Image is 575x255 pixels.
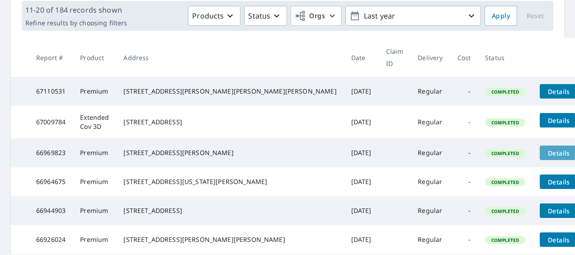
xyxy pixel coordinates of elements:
span: Apply [492,10,510,22]
span: Completed [486,208,524,214]
td: Regular [410,196,450,225]
span: Details [545,149,572,157]
span: Details [545,87,572,96]
span: Completed [486,150,524,156]
td: Regular [410,225,450,254]
td: Premium [73,196,116,225]
span: Completed [486,119,524,126]
td: - [450,167,478,196]
button: Orgs [291,6,342,26]
td: - [450,77,478,106]
td: [DATE] [344,196,379,225]
div: [STREET_ADDRESS][PERSON_NAME] [123,148,336,157]
div: [STREET_ADDRESS][US_STATE][PERSON_NAME] [123,177,336,186]
span: Completed [486,89,524,95]
th: Address [116,38,344,77]
td: Premium [73,225,116,254]
th: Delivery [410,38,450,77]
span: Orgs [295,10,325,22]
th: Date [344,38,379,77]
td: Regular [410,138,450,167]
td: 66969823 [29,138,73,167]
td: [DATE] [344,106,379,138]
div: [STREET_ADDRESS] [123,206,336,215]
td: 66926024 [29,225,73,254]
th: Product [73,38,116,77]
th: Cost [450,38,478,77]
p: Products [192,10,224,21]
span: Details [545,236,572,244]
td: Premium [73,77,116,106]
span: Completed [486,237,524,243]
td: [DATE] [344,225,379,254]
td: [DATE] [344,167,379,196]
td: 66944903 [29,196,73,225]
td: Regular [410,106,450,138]
th: Report # [29,38,73,77]
td: - [450,196,478,225]
button: Apply [485,6,517,26]
div: [STREET_ADDRESS] [123,118,336,127]
td: Extended Cov 3D [73,106,116,138]
td: [DATE] [344,77,379,106]
button: Status [244,6,287,26]
p: Last year [360,8,466,24]
button: Last year [345,6,481,26]
p: Refine results by choosing filters [25,19,127,27]
td: 67009784 [29,106,73,138]
th: Status [478,38,533,77]
td: 67110531 [29,77,73,106]
td: Regular [410,77,450,106]
td: - [450,138,478,167]
p: Status [248,10,270,21]
td: Premium [73,167,116,196]
th: Claim ID [379,38,411,77]
div: [STREET_ADDRESS][PERSON_NAME][PERSON_NAME] [123,235,336,244]
td: Premium [73,138,116,167]
span: Details [545,207,572,215]
td: 66964675 [29,167,73,196]
span: Completed [486,179,524,185]
p: 11-20 of 184 records shown [25,5,127,15]
span: Details [545,178,572,186]
button: Products [188,6,240,26]
td: [DATE] [344,138,379,167]
td: - [450,225,478,254]
td: Regular [410,167,450,196]
div: [STREET_ADDRESS][PERSON_NAME][PERSON_NAME][PERSON_NAME] [123,87,336,96]
td: - [450,106,478,138]
span: Details [545,116,572,125]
